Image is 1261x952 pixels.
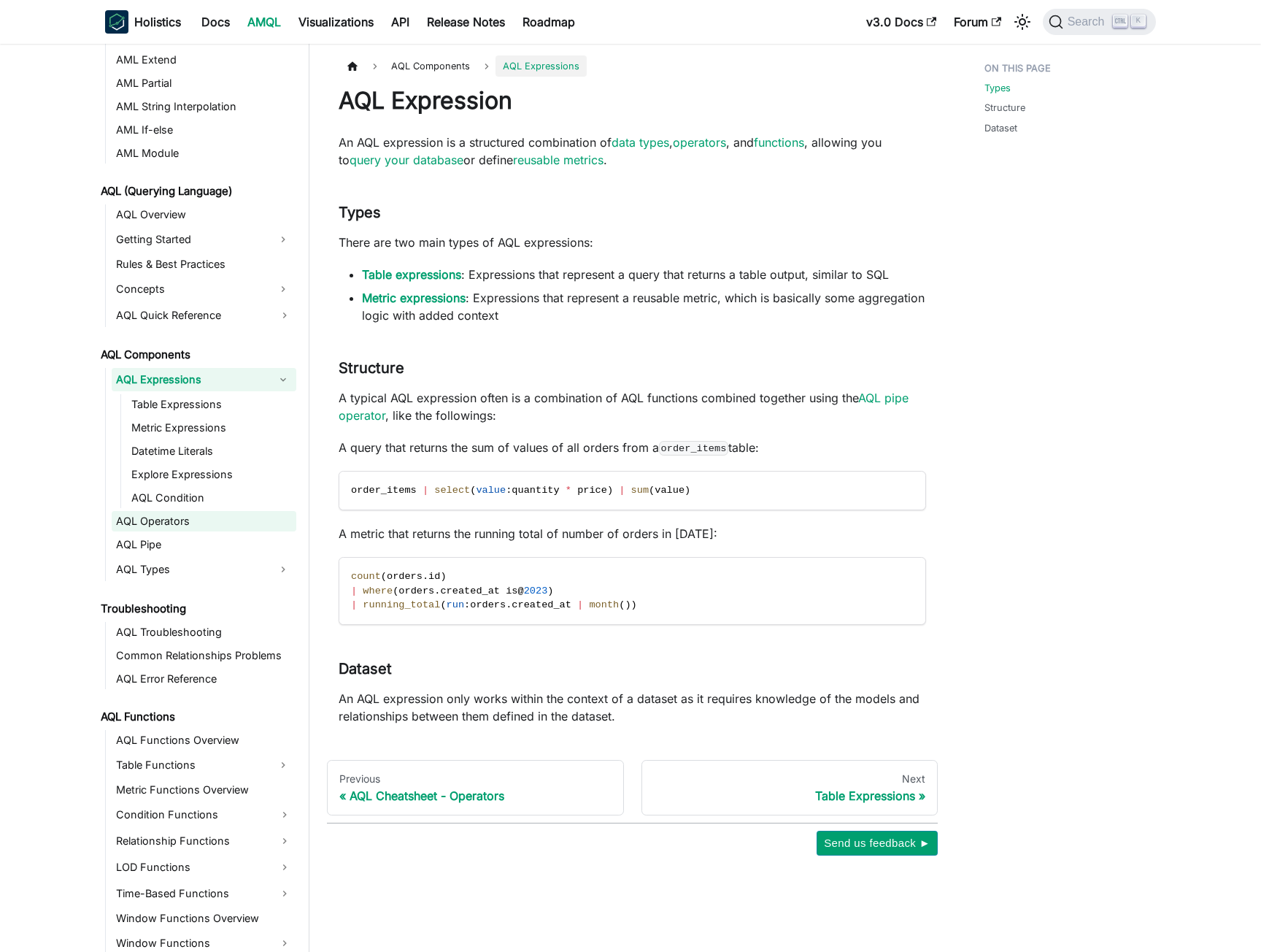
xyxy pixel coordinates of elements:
span: quantity [512,485,559,496]
a: AQL Functions Overview [112,730,296,751]
span: value [655,485,685,496]
nav: Docs pages [327,760,938,815]
li: : Expressions that represent a query that returns a table output, similar to SQL [362,266,926,283]
a: Types [984,81,1011,95]
div: AQL Cheatsheet - Operators [339,788,612,803]
span: : [506,485,512,496]
span: ) [607,485,613,496]
a: AML Partial [112,73,296,93]
nav: Docs sidebar [90,44,309,952]
div: Previous [339,772,612,786]
p: A typical AQL expression often is a combination of AQL functions combined together using the , li... [339,389,926,424]
p: An AQL expression only works within the context of a dataset as it requires knowledge of the mode... [339,690,926,725]
a: AML Module [112,143,296,164]
a: Relationship Functions [112,829,296,853]
h3: Dataset [339,660,926,678]
p: A query that returns the sum of values of all orders from a table: [339,439,926,456]
span: orders [470,599,506,610]
span: | [351,586,357,596]
b: Holistics [134,13,181,31]
span: orders [387,571,423,582]
a: AQL (Querying Language) [96,181,296,201]
a: Metric expressions [362,291,466,305]
span: Send us feedback ► [824,834,930,853]
span: ( [470,485,476,496]
kbd: K [1131,15,1146,28]
button: Expand sidebar category 'Table Functions' [270,753,296,777]
a: Metric Functions Overview [112,780,296,800]
a: query your database [350,153,463,167]
a: Condition Functions [112,803,296,826]
span: orders [398,586,434,596]
a: AQL Functions [96,707,296,727]
span: count [351,571,381,582]
a: Forum [945,10,1010,34]
span: Search [1063,15,1114,28]
span: created_at [512,599,571,610]
span: created_at [440,586,500,596]
a: AQL Pipe [112,534,296,555]
span: ( [619,599,625,610]
span: ) [440,571,446,582]
a: Roadmap [514,10,584,34]
span: order_items [351,485,417,496]
span: select [434,485,470,496]
span: AQL Expressions [495,55,587,77]
a: API [382,10,418,34]
button: Search (Ctrl+K) [1043,9,1156,35]
span: ) [625,599,630,610]
a: AMQL [239,10,290,34]
a: AQL Expressions [112,368,270,391]
span: . [423,571,428,582]
span: | [423,485,428,496]
h1: AQL Expression [339,86,926,115]
a: Visualizations [290,10,382,34]
button: Expand sidebar category 'Getting Started' [270,228,296,251]
a: reusable metrics [513,153,603,167]
span: ( [381,571,387,582]
span: run [447,599,464,610]
button: Expand sidebar category 'AQL Types' [270,558,296,581]
a: AQL Error Reference [112,669,296,689]
button: Switch between dark and light mode (currently light mode) [1011,10,1034,34]
a: Rules & Best Practices [112,254,296,275]
a: AQL Operators [112,511,296,531]
span: ) [631,599,637,610]
span: where [363,586,393,596]
a: Troubleshooting [96,599,296,619]
span: : [464,599,470,610]
img: Holistics [105,10,128,34]
div: Table Expressions [654,788,926,803]
li: : Expressions that represent a reusable metric, which is basically some aggregation logic with ad... [362,289,926,324]
a: Release Notes [418,10,514,34]
span: @ [518,586,524,596]
a: v3.0 Docs [857,10,945,34]
a: Getting Started [112,228,270,251]
a: AQL Condition [127,488,296,508]
button: Expand sidebar category 'Concepts' [270,277,296,301]
a: Table Expressions [127,394,296,415]
a: AQL Quick Reference [112,304,296,327]
a: functions [754,135,804,150]
a: operators [673,135,726,150]
a: LOD Functions [112,856,296,879]
span: price [577,485,607,496]
a: Explore Expressions [127,464,296,485]
a: Docs [193,10,239,34]
a: PreviousAQL Cheatsheet - Operators [327,760,624,815]
a: AQL Components [96,345,296,365]
a: AQL Types [112,558,270,581]
span: ( [393,586,398,596]
span: value [476,485,506,496]
span: id [428,571,440,582]
span: month [589,599,619,610]
a: Common Relationships Problems [112,645,296,666]
p: There are two main types of AQL expressions: [339,234,926,251]
a: AQL Troubleshooting [112,622,296,642]
code: order_items [659,441,728,456]
span: running_total [363,599,440,610]
a: Datetime Literals [127,441,296,461]
a: Metric Expressions [127,418,296,438]
a: data types [612,135,669,150]
span: ( [440,599,446,610]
